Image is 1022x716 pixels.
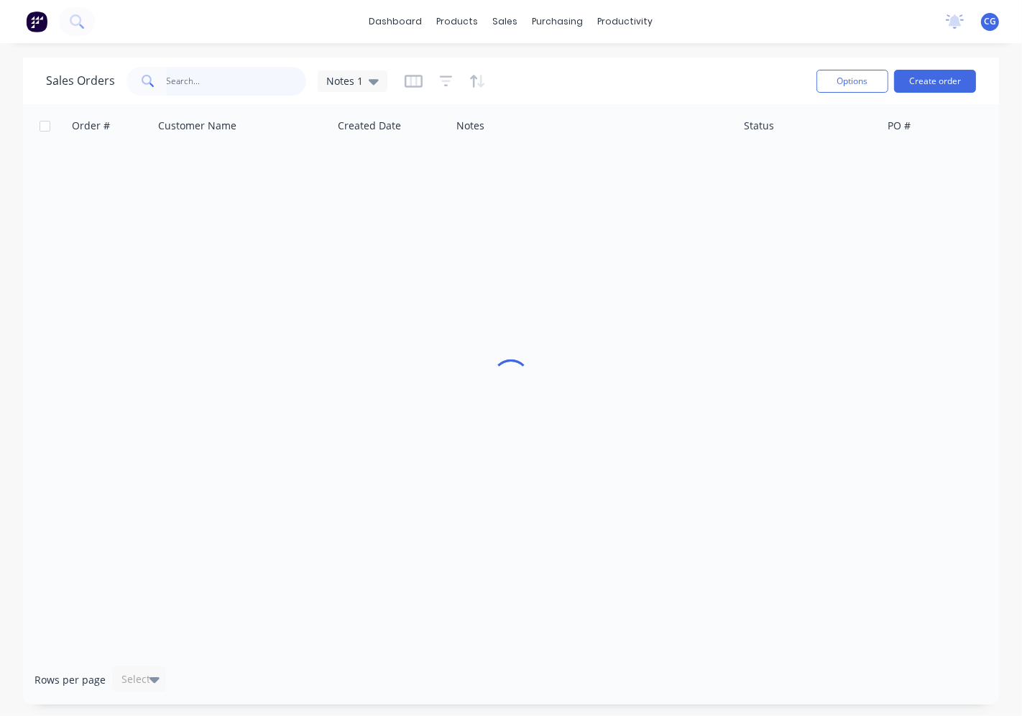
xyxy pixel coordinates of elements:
[362,11,430,32] a: dashboard
[326,73,363,88] span: Notes 1
[525,11,591,32] div: purchasing
[591,11,660,32] div: productivity
[888,119,911,133] div: PO #
[72,119,110,133] div: Order #
[167,67,307,96] input: Search...
[26,11,47,32] img: Factory
[894,70,976,93] button: Create order
[338,119,401,133] div: Created Date
[486,11,525,32] div: sales
[430,11,486,32] div: products
[984,15,996,28] span: CG
[744,119,774,133] div: Status
[121,672,159,687] div: Select...
[816,70,888,93] button: Options
[456,119,484,133] div: Notes
[158,119,236,133] div: Customer Name
[46,74,115,88] h1: Sales Orders
[34,673,106,687] span: Rows per page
